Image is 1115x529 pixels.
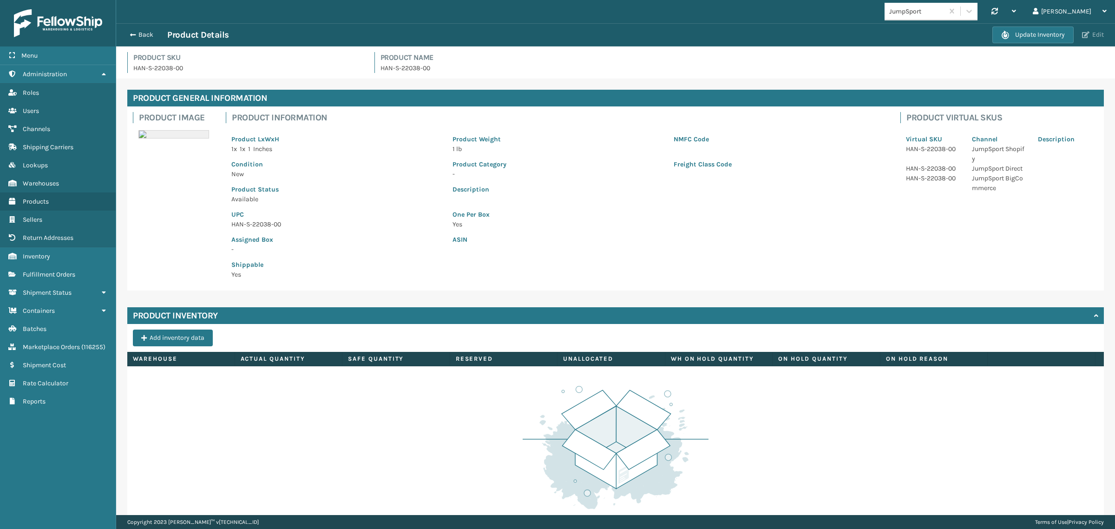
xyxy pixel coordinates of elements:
span: Lookups [23,161,48,169]
label: On Hold Reason [886,355,982,363]
p: HAN-S-22038-00 [906,144,961,154]
span: Fulfillment Orders [23,271,75,278]
p: New [231,169,441,179]
p: HAN-S-22038-00 [906,164,961,173]
h4: Product Name [380,52,1104,63]
p: - [231,245,441,254]
span: Batches [23,325,46,333]
p: Product Category [453,159,662,169]
button: Add inventory data [133,330,213,346]
h3: Product Details [167,29,229,40]
p: NMFC Code [674,134,884,144]
p: Yes [453,219,884,229]
p: HAN-S-22038-00 [231,219,441,229]
p: Virtual SKU [906,134,961,144]
span: Sellers [23,216,42,224]
p: Condition [231,159,441,169]
label: Reserved [456,355,552,363]
p: JumpSport BigCommerce [972,173,1027,193]
span: Shipment Cost [23,361,66,369]
h4: Product SKU [133,52,363,63]
span: Warehouses [23,179,59,187]
p: Channel [972,134,1027,144]
h4: Product General Information [127,90,1104,106]
p: Product LxWxH [231,134,441,144]
span: Users [23,107,39,115]
span: 1 [248,145,250,153]
h4: Product Image [139,112,215,123]
p: Copyright 2023 [PERSON_NAME]™ v [TECHNICAL_ID] [127,515,259,529]
span: 1 x [231,145,237,153]
a: Terms of Use [1035,519,1067,525]
span: Marketplace Orders [23,343,80,351]
span: Containers [23,307,55,315]
p: UPC [231,210,441,219]
span: Inches [253,145,272,153]
p: JumpSport Shopify [972,144,1027,164]
span: ( 116255 ) [81,343,105,351]
button: Edit [1079,31,1107,39]
p: HAN-S-22038-00 [380,63,1104,73]
label: Warehouse [133,355,229,363]
span: Products [23,198,49,205]
p: Freight Class Code [674,159,884,169]
span: Return Addresses [23,234,73,242]
p: Product Status [231,185,441,194]
label: Actual Quantity [241,355,337,363]
p: Assigned Box [231,235,441,245]
a: Privacy Policy [1069,519,1104,525]
p: Available [231,194,441,204]
label: Safe Quantity [348,355,444,363]
h4: Product Inventory [133,310,218,321]
label: Unallocated [563,355,659,363]
p: JumpSport Direct [972,164,1027,173]
label: On Hold Quantity [778,355,874,363]
p: Product Weight [453,134,662,144]
label: WH On hold quantity [671,355,767,363]
span: Menu [21,52,38,60]
p: Shippable [231,260,441,270]
span: Shipping Carriers [23,143,73,151]
span: Administration [23,70,67,78]
p: One Per Box [453,210,884,219]
span: Shipment Status [23,289,72,297]
span: Rate Calculator [23,379,68,387]
p: Description [453,185,884,194]
p: HAN-S-22038-00 [133,63,363,73]
div: JumpSport [889,7,944,16]
span: 1 lb [453,145,462,153]
div: | [1035,515,1104,529]
span: 1 x [240,145,245,153]
h4: Product Information [232,112,889,123]
span: Reports [23,397,46,405]
p: - [453,169,662,179]
p: ASIN [453,235,884,245]
button: Back [125,31,167,39]
span: Channels [23,125,50,133]
p: HAN-S-22038-00 [906,173,961,183]
button: Update Inventory [992,26,1074,43]
img: logo [14,9,102,37]
h4: Product Virtual SKUs [906,112,1098,123]
img: es-default.1719b7ce.svg [523,383,708,512]
span: Inventory [23,252,50,260]
p: Yes [231,270,441,279]
img: 51104088640_40f294f443_o-scaled-700x700.jpg [138,130,209,139]
p: Description [1038,134,1093,144]
span: Roles [23,89,39,97]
